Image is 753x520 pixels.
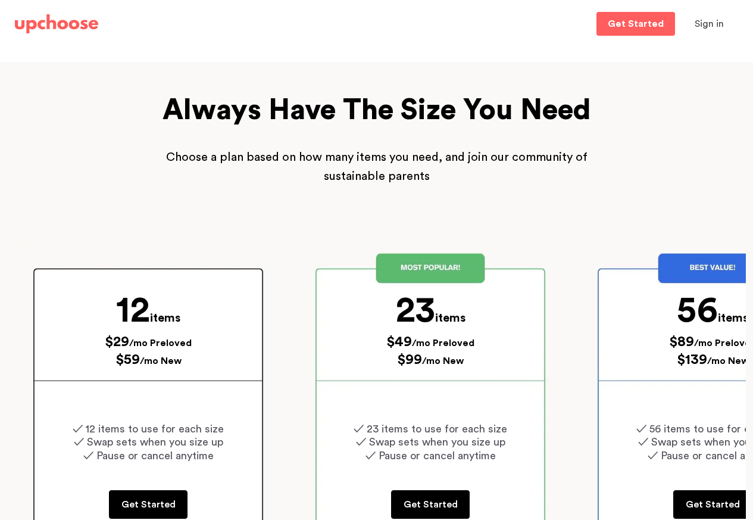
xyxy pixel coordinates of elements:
span: Sign in [695,19,724,29]
span: 56 [677,292,718,328]
p: Get Started [404,497,458,512]
a: Get Started [673,490,752,519]
a: Get Started [596,12,675,36]
span: $29 [105,335,129,349]
span: items [435,312,465,324]
span: Choose a plan based on how many items you need, and join our community of sustainable parents [166,151,588,182]
span: $139 [677,353,707,367]
span: items [150,312,180,324]
span: ✓ 12 items to use for each size [73,424,224,434]
span: ✓ Pause or cancel anytime [83,450,214,461]
span: $49 [386,335,412,349]
a: UpChoose [15,12,98,36]
p: Get Started [121,497,176,512]
span: $59 [115,353,140,367]
span: /mo New [140,356,182,366]
span: $99 [397,353,422,367]
p: Get Started [686,497,740,512]
span: $89 [669,335,694,349]
p: Get Started [608,19,664,29]
img: UpChoose [15,14,98,33]
span: /mo Preloved [129,338,192,348]
span: /mo New [422,356,464,366]
button: Sign in [680,12,739,36]
a: Get Started [391,490,470,519]
span: /mo New [707,356,749,366]
span: 12 [116,292,150,328]
span: /mo Preloved [412,338,474,348]
span: Always Have The Size You Need [163,96,591,124]
span: ✓ Swap sets when you size up [356,437,505,447]
span: items [718,312,748,324]
span: ✓ Swap sets when you size up [74,437,223,447]
span: ✓ 23 items to use for each size [354,424,507,434]
span: ✓ Pause or cancel anytime [365,450,496,461]
span: 23 [396,292,435,328]
a: Get Started [109,490,188,519]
